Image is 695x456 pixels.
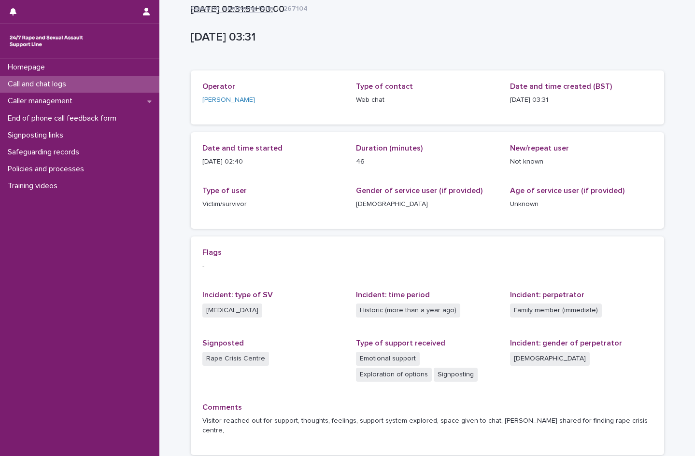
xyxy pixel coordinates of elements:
p: Visitor reached out for support, thoughts, feelings, support system explored, space given to chat... [202,416,652,436]
span: Date and time started [202,144,283,152]
p: 46 [356,157,498,167]
span: Date and time created (BST) [510,83,612,90]
p: Safeguarding records [4,148,87,157]
p: Signposting links [4,131,71,140]
span: Incident: time period [356,291,430,299]
span: Comments [202,403,242,411]
span: [DEMOGRAPHIC_DATA] [510,352,590,366]
p: Training videos [4,181,65,191]
p: End of phone call feedback form [4,114,124,123]
span: Exploration of options [356,368,432,382]
a: [PERSON_NAME] [202,95,255,105]
p: [DEMOGRAPHIC_DATA] [356,199,498,209]
p: Homepage [4,63,53,72]
p: [DATE] 03:31 [191,30,660,44]
span: Emotional support [356,352,420,366]
p: [DATE] 03:31 [510,95,652,105]
span: Incident: type of SV [202,291,273,299]
span: Type of support received [356,339,445,347]
p: Not known [510,157,652,167]
p: Unknown [510,199,652,209]
span: Incident: perpetrator [510,291,584,299]
p: Policies and processes [4,165,92,174]
p: - [202,261,652,271]
span: Operator [202,83,235,90]
p: Web chat [356,95,498,105]
p: Victim/survivor [202,199,345,209]
span: Incident: gender of perpetrator [510,339,622,347]
p: Call and chat logs [4,80,74,89]
span: Signposted [202,339,244,347]
span: [MEDICAL_DATA] [202,304,262,318]
span: Signposting [434,368,478,382]
img: rhQMoQhaT3yELyF149Cw [8,31,85,51]
p: [DATE] 02:40 [202,157,345,167]
span: Flags [202,249,222,256]
span: Historic (more than a year ago) [356,304,460,318]
p: 267104 [284,2,308,13]
span: Rape Crisis Centre [202,352,269,366]
span: Type of contact [356,83,413,90]
span: Gender of service user (if provided) [356,187,482,194]
span: Family member (immediate) [510,304,602,318]
span: Duration (minutes) [356,144,423,152]
span: New/repeat user [510,144,569,152]
span: Age of service user (if provided) [510,187,624,194]
p: Caller management [4,97,80,106]
a: Operator monitoring form [191,2,273,13]
span: Type of user [202,187,247,194]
